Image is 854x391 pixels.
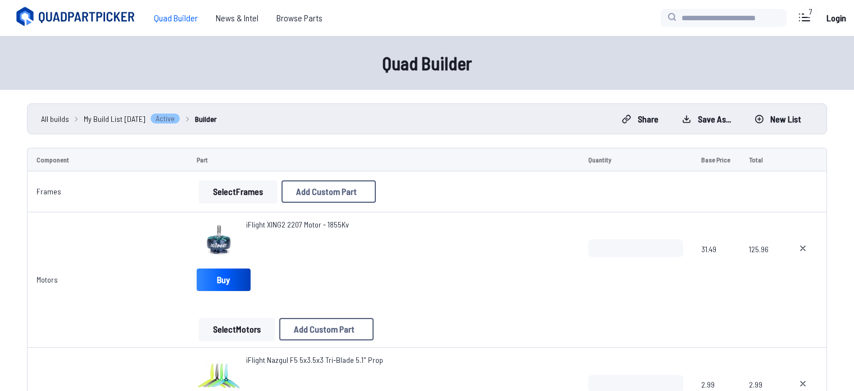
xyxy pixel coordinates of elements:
a: iFlight Nazgul F5 5x3.5x3 Tri-Blade 5.1" Prop [246,354,383,366]
td: Total [740,148,780,171]
a: Browse Parts [267,7,331,29]
a: Motors [37,275,58,284]
td: Part [188,148,580,171]
a: Builder [195,113,217,125]
a: Frames [37,187,61,196]
button: Share [612,110,668,128]
img: image [197,219,242,264]
span: Add Custom Part [294,325,355,334]
a: SelectMotors [197,318,277,340]
a: Quad Builder [145,7,207,29]
span: 31.49 [701,239,731,293]
button: SelectFrames [199,180,277,203]
span: iFlight XING2 2207 Motor - 1855Kv [246,220,349,229]
td: Component [27,148,188,171]
button: Add Custom Part [281,180,376,203]
span: Add Custom Part [296,187,357,196]
td: Base Price [692,148,740,171]
h1: Quad Builder [67,49,787,76]
a: News & Intel [207,7,267,29]
a: My Build List [DATE]Active [84,113,180,125]
a: All builds [41,113,69,125]
button: New List [745,110,811,128]
span: 125.96 [749,239,771,293]
button: Add Custom Part [279,318,374,340]
span: My Build List [DATE] [84,113,146,125]
div: 7 [803,6,818,17]
td: Quantity [579,148,692,171]
span: iFlight Nazgul F5 5x3.5x3 Tri-Blade 5.1" Prop [246,355,383,365]
a: iFlight XING2 2207 Motor - 1855Kv [246,219,349,230]
a: SelectFrames [197,180,279,203]
a: Login [823,7,850,29]
button: Save as... [673,110,741,128]
button: SelectMotors [199,318,275,340]
a: Buy [197,269,251,291]
span: Active [150,113,180,124]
